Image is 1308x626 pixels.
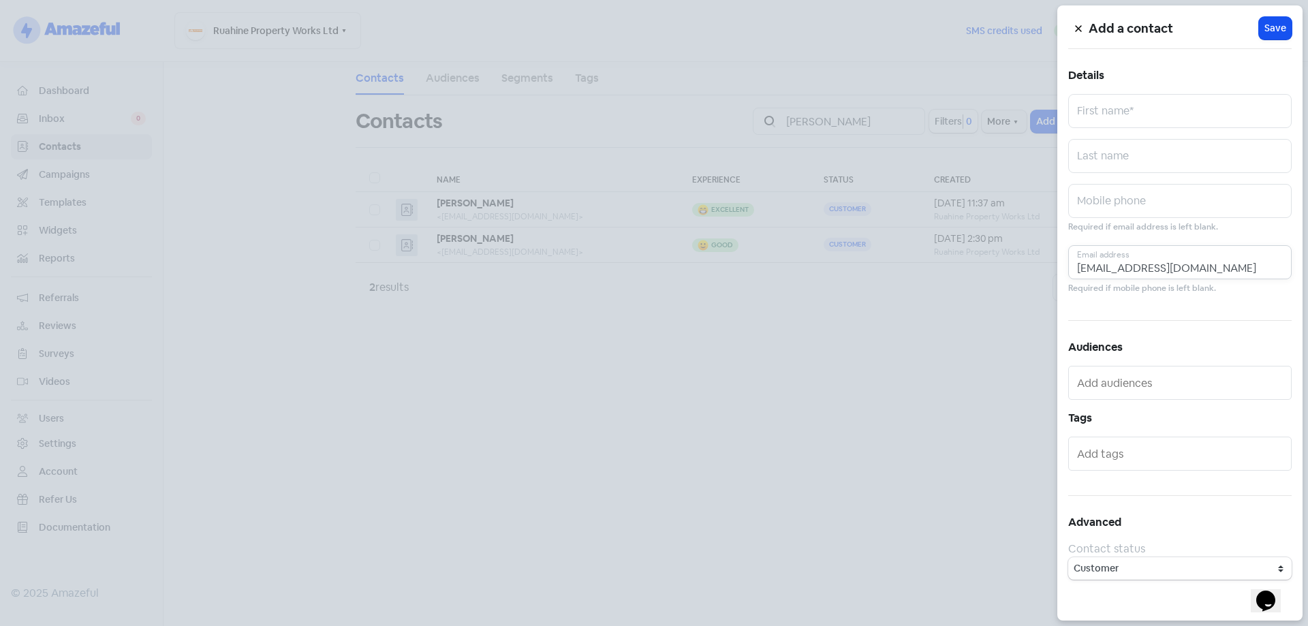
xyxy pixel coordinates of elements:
div: Contact status [1068,541,1292,557]
input: Add tags [1077,443,1286,465]
h5: Audiences [1068,337,1292,358]
span: Save [1264,21,1286,35]
input: Last name [1068,139,1292,173]
input: Email address [1068,245,1292,279]
h5: Tags [1068,408,1292,428]
input: Mobile phone [1068,184,1292,218]
h5: Add a contact [1089,18,1259,39]
input: First name [1068,94,1292,128]
h5: Advanced [1068,512,1292,533]
small: Required if email address is left blank. [1068,221,1218,234]
input: Add audiences [1077,372,1286,394]
small: Required if mobile phone is left blank. [1068,282,1216,295]
iframe: chat widget [1251,572,1294,612]
button: Save [1259,17,1292,40]
h5: Details [1068,65,1292,86]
